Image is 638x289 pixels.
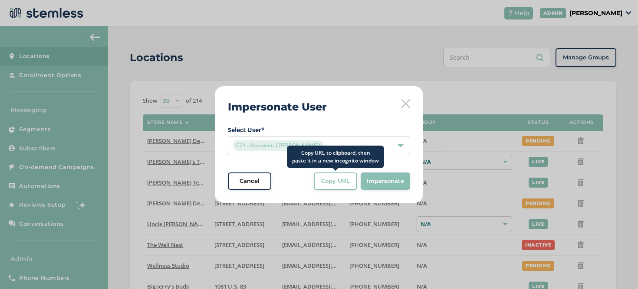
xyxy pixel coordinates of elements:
button: Impersonate [361,172,410,190]
div: Copy URL to clipboard, then paste it in a new incognito window [287,146,384,168]
span: C21 - Aberdeen ([PERSON_NAME]) [233,140,324,151]
span: Copy URL [321,177,350,185]
label: Select User [228,125,410,134]
button: Cancel [228,172,271,190]
span: Cancel [240,177,260,185]
h2: Impersonate User [228,99,327,115]
button: Copy URL [314,172,357,190]
iframe: Chat Widget [595,247,638,289]
span: Impersonate [367,177,404,185]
